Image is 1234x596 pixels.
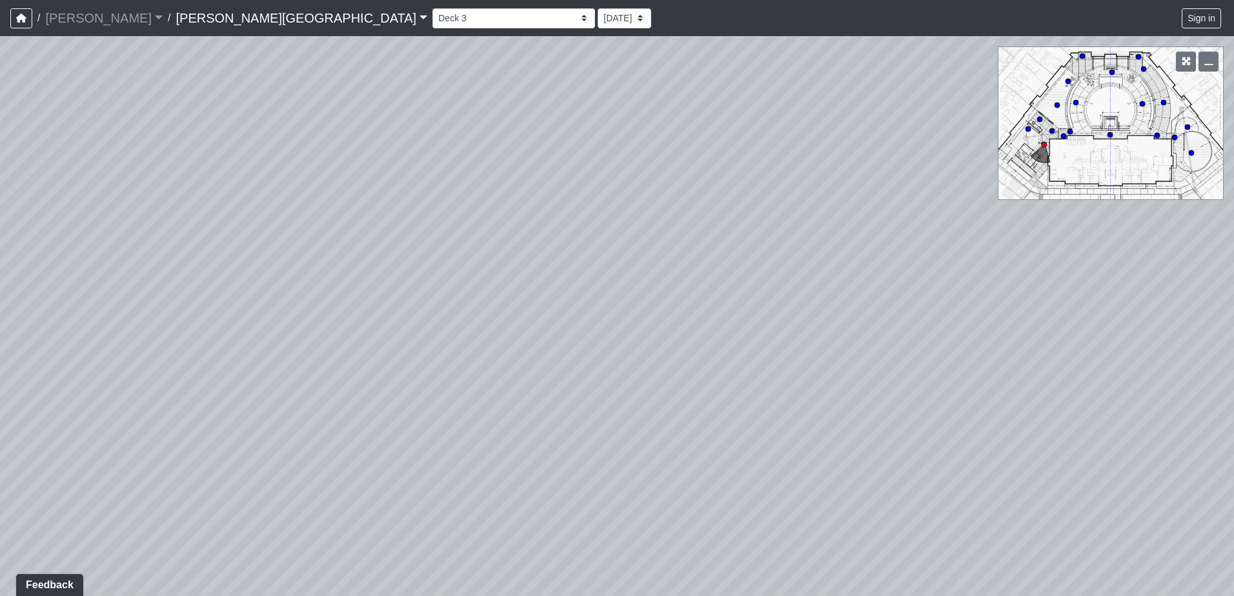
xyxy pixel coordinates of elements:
[32,5,45,31] span: /
[1182,8,1221,28] button: Sign in
[163,5,176,31] span: /
[10,570,86,596] iframe: Ybug feedback widget
[176,5,427,31] a: [PERSON_NAME][GEOGRAPHIC_DATA]
[45,5,163,31] a: [PERSON_NAME]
